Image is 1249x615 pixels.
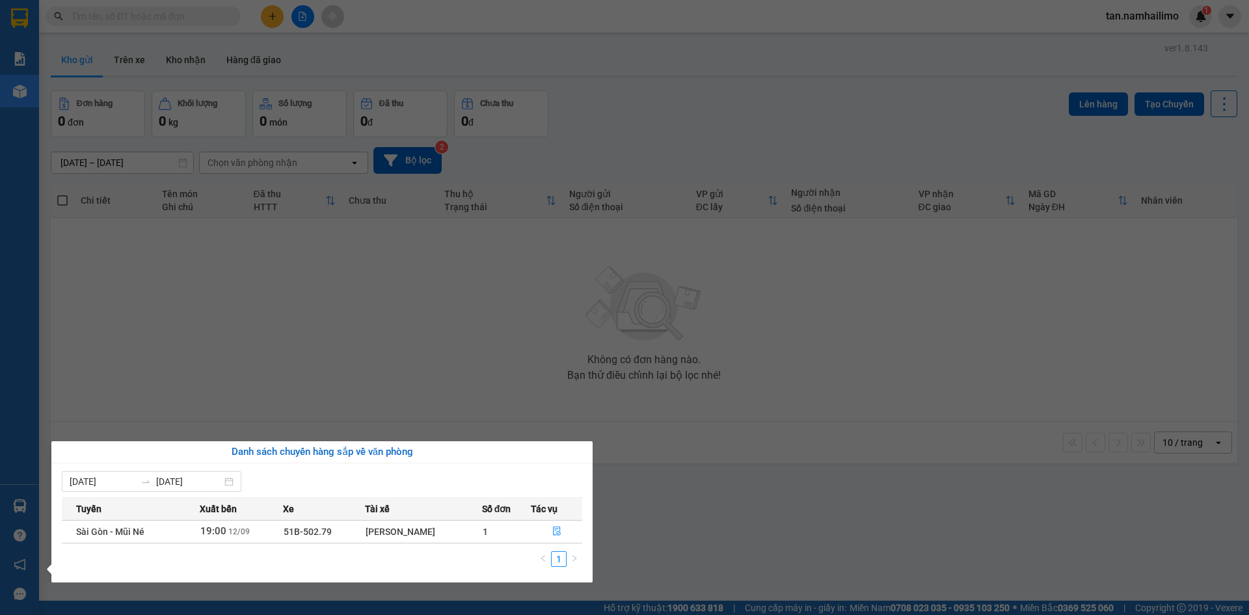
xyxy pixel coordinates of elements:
span: Số đơn [482,502,511,516]
button: file-done [531,521,582,542]
button: left [535,551,551,567]
li: Previous Page [535,551,551,567]
input: Từ ngày [70,474,135,489]
span: Tác vụ [531,502,557,516]
div: [PERSON_NAME] [366,525,481,539]
a: 1 [552,552,566,566]
div: Danh sách chuyến hàng sắp về văn phòng [62,444,582,460]
span: 19:00 [200,525,226,537]
span: Xe [283,502,294,516]
span: left [539,554,547,562]
li: 1 [551,551,567,567]
li: Next Page [567,551,582,567]
span: Tài xế [365,502,390,516]
span: file-done [552,526,561,537]
span: to [141,476,151,487]
button: right [567,551,582,567]
span: 1 [483,526,488,537]
span: right [571,554,578,562]
span: 51B-502.79 [284,526,332,537]
span: Xuất bến [200,502,237,516]
span: 12/09 [228,527,250,536]
span: Tuyến [76,502,101,516]
span: swap-right [141,476,151,487]
span: Sài Gòn - Mũi Né [76,526,144,537]
input: Đến ngày [156,474,222,489]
